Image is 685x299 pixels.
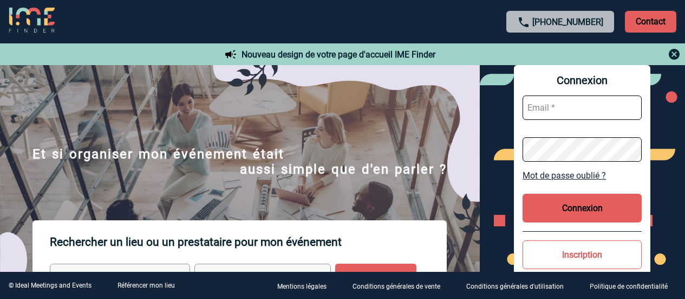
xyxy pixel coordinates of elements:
[523,96,642,120] input: Email *
[523,240,642,269] button: Inscription
[523,74,642,87] span: Connexion
[590,283,668,290] p: Politique de confidentialité
[581,281,685,291] a: Politique de confidentialité
[50,220,447,264] p: Rechercher un lieu ou un prestataire pour mon événement
[625,11,676,33] p: Contact
[9,282,92,289] div: © Ideal Meetings and Events
[532,17,603,27] a: [PHONE_NUMBER]
[523,194,642,222] button: Connexion
[269,281,344,291] a: Mentions légales
[458,281,581,291] a: Conditions générales d'utilisation
[523,170,642,181] a: Mot de passe oublié ?
[517,16,530,29] img: call-24-px.png
[466,283,564,290] p: Conditions générales d'utilisation
[118,282,175,289] a: Référencer mon lieu
[335,264,416,294] input: Rechercher
[277,283,327,290] p: Mentions légales
[344,281,458,291] a: Conditions générales de vente
[353,283,440,290] p: Conditions générales de vente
